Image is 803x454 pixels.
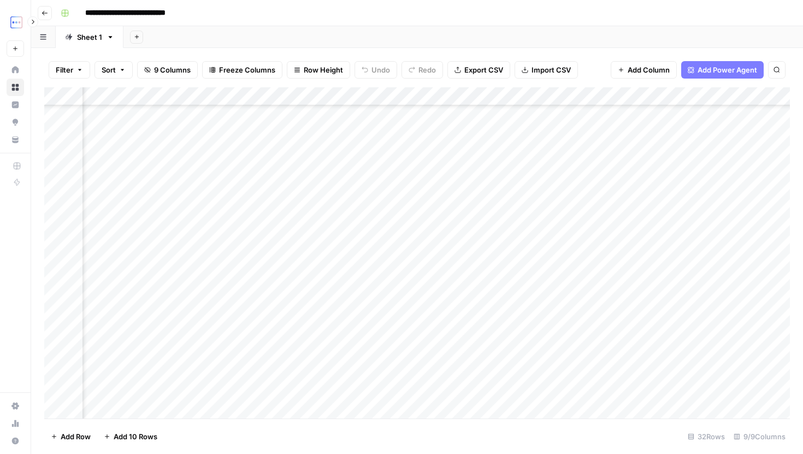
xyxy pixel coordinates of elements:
[355,61,397,79] button: Undo
[7,61,24,79] a: Home
[7,131,24,148] a: Your Data
[698,64,757,75] span: Add Power Agent
[7,96,24,113] a: Insights
[683,428,729,445] div: 32 Rows
[154,64,191,75] span: 9 Columns
[287,61,350,79] button: Row Height
[77,32,102,43] div: Sheet 1
[464,64,503,75] span: Export CSV
[219,64,275,75] span: Freeze Columns
[7,79,24,96] a: Browse
[56,26,123,48] a: Sheet 1
[7,113,24,131] a: Opportunities
[7,415,24,432] a: Usage
[681,61,764,79] button: Add Power Agent
[371,64,390,75] span: Undo
[114,431,157,442] span: Add 10 Rows
[49,61,90,79] button: Filter
[7,9,24,36] button: Workspace: TripleDart
[532,64,571,75] span: Import CSV
[137,61,198,79] button: 9 Columns
[418,64,436,75] span: Redo
[95,61,133,79] button: Sort
[202,61,282,79] button: Freeze Columns
[7,13,26,32] img: TripleDart Logo
[304,64,343,75] span: Row Height
[515,61,578,79] button: Import CSV
[729,428,790,445] div: 9/9 Columns
[611,61,677,79] button: Add Column
[628,64,670,75] span: Add Column
[56,64,73,75] span: Filter
[7,432,24,450] button: Help + Support
[44,428,97,445] button: Add Row
[97,428,164,445] button: Add 10 Rows
[7,397,24,415] a: Settings
[61,431,91,442] span: Add Row
[401,61,443,79] button: Redo
[102,64,116,75] span: Sort
[447,61,510,79] button: Export CSV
